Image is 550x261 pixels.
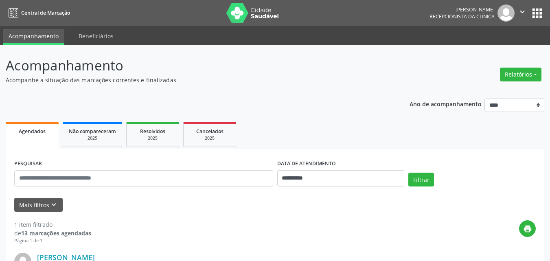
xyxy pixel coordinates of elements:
[277,158,336,170] label: DATA DE ATENDIMENTO
[408,173,434,186] button: Filtrar
[19,128,46,135] span: Agendados
[14,237,91,244] div: Página 1 de 1
[410,99,482,109] p: Ano de acompanhamento
[519,220,536,237] button: print
[429,6,495,13] div: [PERSON_NAME]
[3,29,64,45] a: Acompanhamento
[189,135,230,141] div: 2025
[515,4,530,22] button: 
[14,229,91,237] div: de
[6,76,383,84] p: Acompanhe a situação das marcações correntes e finalizadas
[14,198,63,212] button: Mais filtroskeyboard_arrow_down
[132,135,173,141] div: 2025
[429,13,495,20] span: Recepcionista da clínica
[530,6,544,20] button: apps
[14,220,91,229] div: 1 item filtrado
[6,55,383,76] p: Acompanhamento
[49,200,58,209] i: keyboard_arrow_down
[196,128,224,135] span: Cancelados
[73,29,119,43] a: Beneficiários
[69,128,116,135] span: Não compareceram
[523,224,532,233] i: print
[69,135,116,141] div: 2025
[21,9,70,16] span: Central de Marcação
[14,158,42,170] label: PESQUISAR
[500,68,541,81] button: Relatórios
[518,7,527,16] i: 
[6,6,70,20] a: Central de Marcação
[140,128,165,135] span: Resolvidos
[497,4,515,22] img: img
[21,229,91,237] strong: 13 marcações agendadas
